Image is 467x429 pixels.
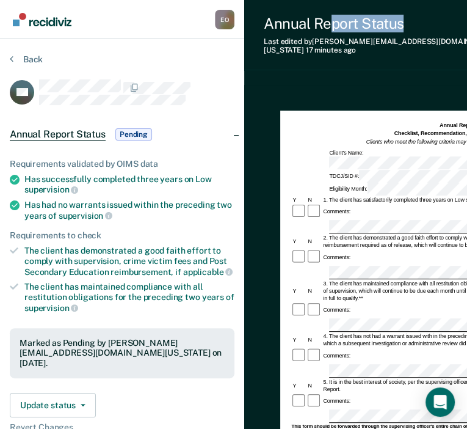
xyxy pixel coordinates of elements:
[306,46,356,54] span: 17 minutes ago
[10,128,106,141] span: Annual Report Status
[10,393,96,417] button: Update status
[10,230,234,241] div: Requirements to check
[306,238,322,245] div: N
[24,200,234,221] div: Has had no warrants issued within the preceding two years of
[115,128,152,141] span: Pending
[291,196,306,204] div: Y
[59,211,112,221] span: supervision
[24,282,234,313] div: The client has maintained compliance with all restitution obligations for the preceding two years of
[322,254,352,261] div: Comments:
[306,196,322,204] div: N
[24,246,234,277] div: The client has demonstrated a good faith effort to comply with supervision, crime victim fees and...
[291,336,306,343] div: Y
[322,306,352,313] div: Comments:
[291,238,306,245] div: Y
[215,10,234,29] div: E O
[322,352,352,359] div: Comments:
[13,13,71,26] img: Recidiviz
[291,287,306,295] div: Y
[24,303,78,313] span: supervision
[10,54,43,65] button: Back
[306,336,322,343] div: N
[10,159,234,169] div: Requirements validated by OIMS data
[306,287,322,295] div: N
[24,185,78,194] span: supervision
[20,338,225,369] div: Marked as Pending by [PERSON_NAME][EMAIL_ADDRESS][DOMAIN_NAME][US_STATE] on [DATE].
[322,208,352,215] div: Comments:
[291,382,306,389] div: Y
[306,382,322,389] div: N
[215,10,234,29] button: Profile dropdown button
[425,387,455,417] div: Open Intercom Messenger
[24,174,234,195] div: Has successfully completed three years on Low
[322,397,352,405] div: Comments:
[183,267,233,277] span: applicable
